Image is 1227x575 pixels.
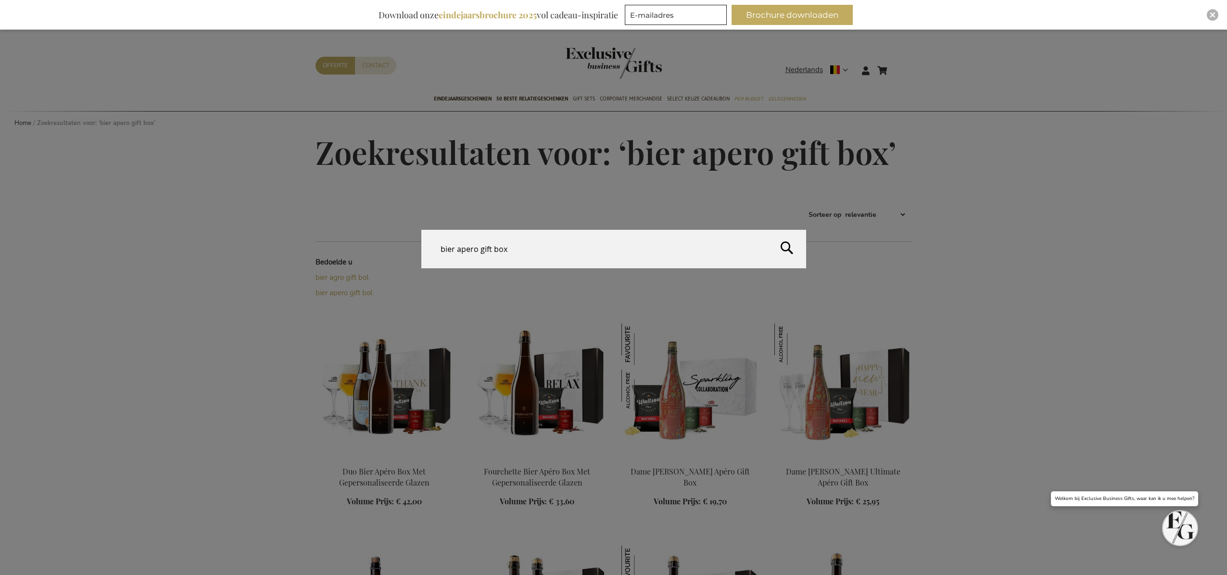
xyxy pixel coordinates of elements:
b: eindejaarsbrochure 2025 [439,9,537,21]
button: Brochure downloaden [732,5,853,25]
img: Close [1210,12,1215,18]
input: Doorzoek de hele winkel [421,230,806,268]
div: Download onze vol cadeau-inspiratie [374,5,622,25]
input: E-mailadres [625,5,727,25]
form: marketing offers and promotions [625,5,730,28]
div: Close [1207,9,1218,21]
